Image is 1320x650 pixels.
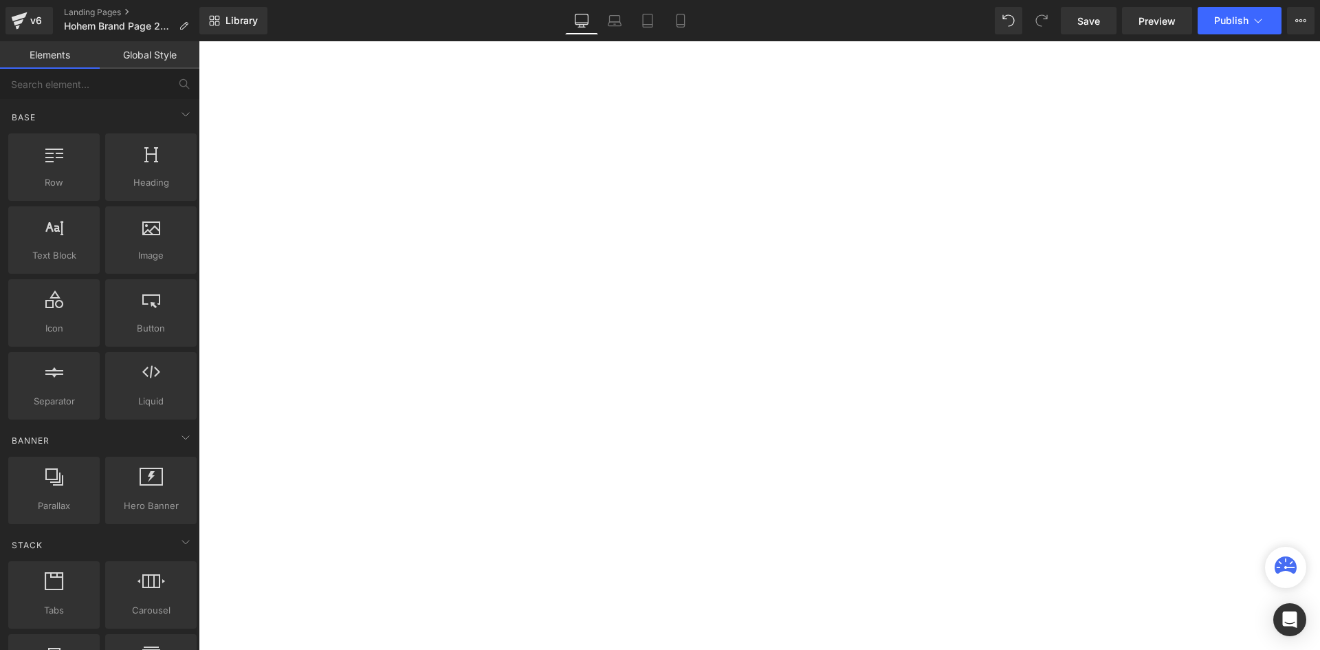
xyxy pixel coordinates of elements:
a: Tablet [631,7,664,34]
span: Separator [12,394,96,409]
button: Redo [1028,7,1055,34]
a: Landing Pages [64,7,199,18]
span: Parallax [12,499,96,513]
span: Stack [10,539,44,552]
button: Undo [995,7,1022,34]
span: Carousel [109,603,192,618]
div: Open Intercom Messenger [1273,603,1306,636]
span: Banner [10,434,51,447]
span: Publish [1214,15,1248,26]
span: Heading [109,175,192,190]
span: Save [1077,14,1100,28]
span: Hohem Brand Page 2025 [64,21,173,32]
a: Global Style [100,41,199,69]
button: More [1287,7,1314,34]
span: Row [12,175,96,190]
div: v6 [27,12,45,30]
button: Publish [1198,7,1281,34]
span: Hero Banner [109,499,192,513]
span: Library [225,14,258,27]
a: Laptop [598,7,631,34]
span: Button [109,321,192,336]
a: Desktop [565,7,598,34]
a: Mobile [664,7,697,34]
span: Preview [1138,14,1176,28]
span: Text Block [12,248,96,263]
span: Liquid [109,394,192,409]
span: Image [109,248,192,263]
span: Base [10,111,37,124]
span: Tabs [12,603,96,618]
a: New Library [199,7,267,34]
a: v6 [5,7,53,34]
a: Preview [1122,7,1192,34]
span: Icon [12,321,96,336]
